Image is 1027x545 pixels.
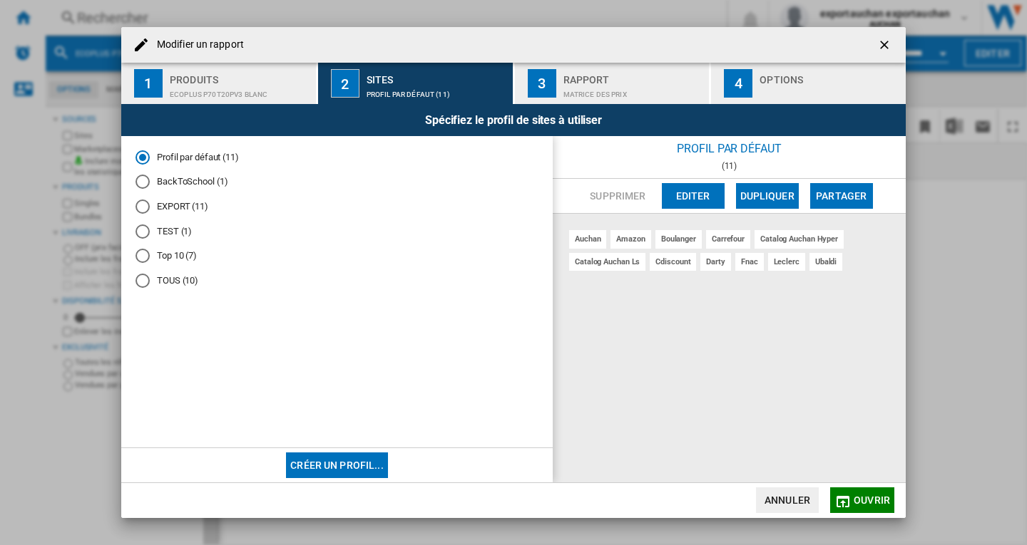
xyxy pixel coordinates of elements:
button: Ouvrir [830,487,894,513]
div: Matrice des prix [563,83,704,98]
div: 4 [724,69,752,98]
button: 1 Produits ECOPLUS P70T20PV3 BLANC [121,63,317,104]
div: cdiscount [650,253,696,271]
div: ubaldi [809,253,842,271]
button: Annuler [756,487,819,513]
md-radio-button: Profil par défaut (11) [136,150,538,164]
div: (11) [553,161,906,171]
div: 2 [331,69,359,98]
div: Sites [367,68,507,83]
div: 1 [134,69,163,98]
button: Editer [662,183,725,209]
md-radio-button: EXPORT (11) [136,200,538,214]
div: Rapport [563,68,704,83]
div: Spécifiez le profil de sites à utiliser [121,104,906,136]
div: Options [760,68,900,83]
div: amazon [610,230,650,248]
md-radio-button: Top 10 (7) [136,249,538,263]
span: Ouvrir [854,494,890,506]
md-radio-button: BackToSchool (1) [136,175,538,189]
div: leclerc [768,253,805,271]
div: 3 [528,69,556,98]
md-radio-button: TEST (1) [136,224,538,238]
button: getI18NText('BUTTONS.CLOSE_DIALOG') [872,31,900,59]
button: 2 Sites Profil par défaut (11) [318,63,514,104]
div: carrefour [706,230,750,248]
div: boulanger [655,230,702,248]
div: darty [700,253,731,271]
div: Profil par défaut (11) [367,83,507,98]
div: fnac [735,253,764,271]
div: ECOPLUS P70T20PV3 BLANC [170,83,310,98]
h4: Modifier un rapport [150,38,244,52]
md-radio-button: TOUS (10) [136,274,538,288]
button: Créer un profil... [286,452,388,478]
ng-md-icon: getI18NText('BUTTONS.CLOSE_DIALOG') [877,38,894,55]
div: auchan [569,230,606,248]
button: Supprimer [586,183,650,209]
button: Partager [810,183,873,209]
button: Dupliquer [736,183,799,209]
div: Produits [170,68,310,83]
div: Profil par défaut [553,136,906,161]
div: catalog auchan ls [569,253,645,271]
button: 4 Options [711,63,906,104]
button: 3 Rapport Matrice des prix [515,63,711,104]
div: catalog auchan hyper [755,230,844,248]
